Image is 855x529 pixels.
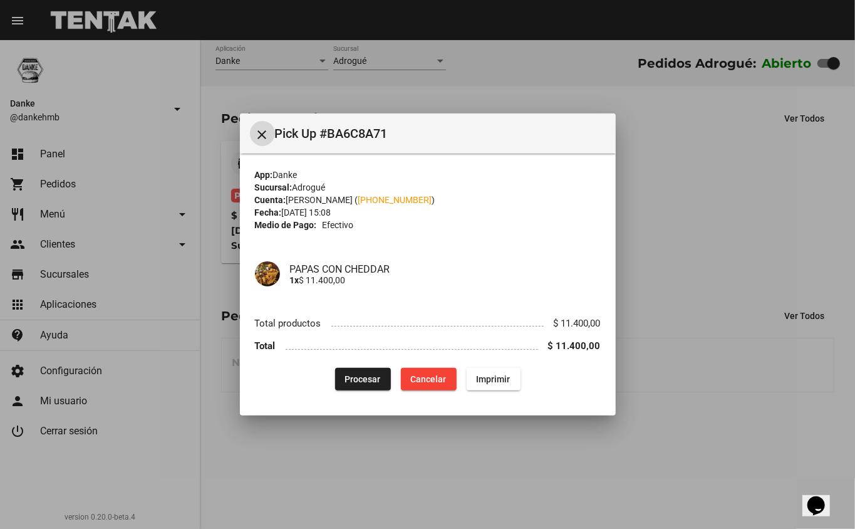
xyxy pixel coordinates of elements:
[411,374,447,384] span: Cancelar
[255,182,293,192] strong: Sucursal:
[477,374,510,384] span: Imprimir
[250,121,275,146] button: Cerrar
[255,219,317,231] strong: Medio de Pago:
[322,219,353,231] span: Efectivo
[255,312,601,335] li: Total productos $ 11.400,00
[467,368,521,390] button: Imprimir
[802,479,842,516] iframe: chat widget
[255,335,601,358] li: Total $ 11.400,00
[255,195,286,205] strong: Cuenta:
[290,275,299,285] b: 1x
[275,123,606,144] span: Pick Up #BA6C8A71
[255,206,601,219] div: [DATE] 15:08
[255,207,282,217] strong: Fecha:
[335,368,391,390] button: Procesar
[401,368,457,390] button: Cancelar
[345,374,381,384] span: Procesar
[255,127,270,142] mat-icon: Cerrar
[255,181,601,194] div: Adrogué
[290,263,601,275] h4: PAPAS CON CHEDDAR
[255,194,601,206] div: [PERSON_NAME] ( )
[290,275,601,285] p: $ 11.400,00
[255,169,601,181] div: Danke
[358,195,432,205] a: [PHONE_NUMBER]
[255,170,273,180] strong: App:
[255,261,280,286] img: af15af5d-c990-4117-8f25-225c9d6407e6.png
